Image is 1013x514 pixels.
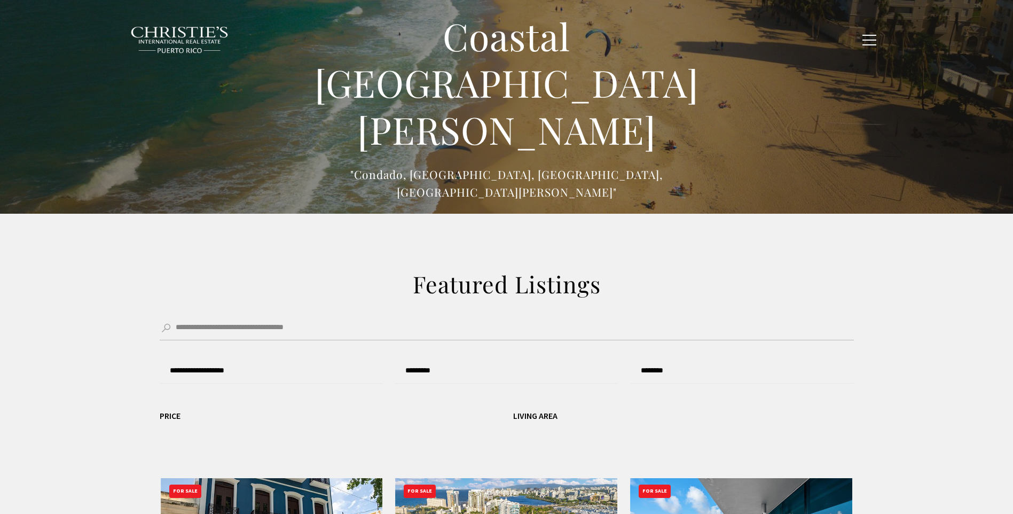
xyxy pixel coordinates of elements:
h2: Featured Listings [277,269,736,299]
h1: Coastal [GEOGRAPHIC_DATA][PERSON_NAME] [293,13,720,153]
div: For Sale [169,485,201,498]
p: "Condado, [GEOGRAPHIC_DATA], [GEOGRAPHIC_DATA], [GEOGRAPHIC_DATA][PERSON_NAME]" [293,166,720,201]
div: Living Area [513,411,557,420]
div: For Sale [639,485,671,498]
div: Price [160,411,180,420]
img: Christie's International Real Estate black text logo [130,26,230,54]
div: For Sale [404,485,436,498]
